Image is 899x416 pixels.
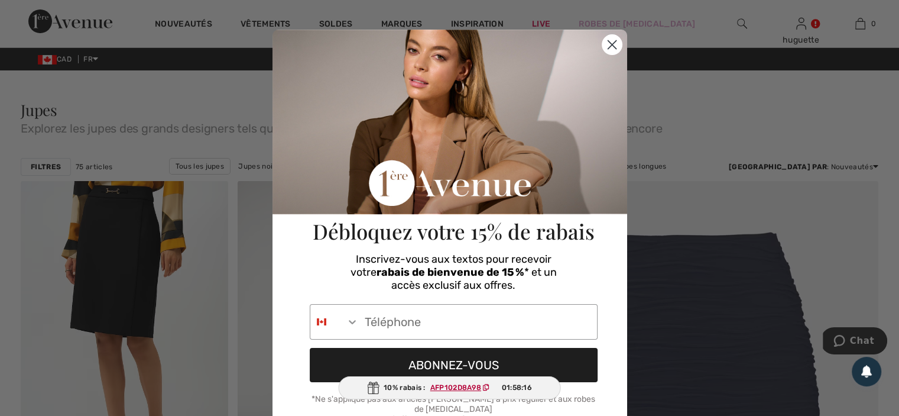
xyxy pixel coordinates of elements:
span: Chat [27,8,51,19]
span: Inscrivez-vous aux textos pour recevoir votre * et un accès exclusif aux offres. [350,253,557,292]
span: *Ne s'applique pas aux articles [PERSON_NAME] à prix régulier et aux robes de [MEDICAL_DATA] [311,394,595,414]
button: Close dialog [602,34,622,55]
span: Débloquez votre 15% de rabais [313,217,595,245]
span: 01:58:16 [502,382,532,393]
ins: AFP102D8A98 [430,383,481,392]
img: Canada [317,317,326,327]
img: Gift.svg [367,382,379,394]
span: rabais de bienvenue de 15 % [377,266,524,279]
div: 10% rabais : [338,376,561,399]
button: Search Countries [310,305,359,339]
input: Téléphone [359,305,597,339]
button: ABONNEZ-VOUS [310,348,598,382]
